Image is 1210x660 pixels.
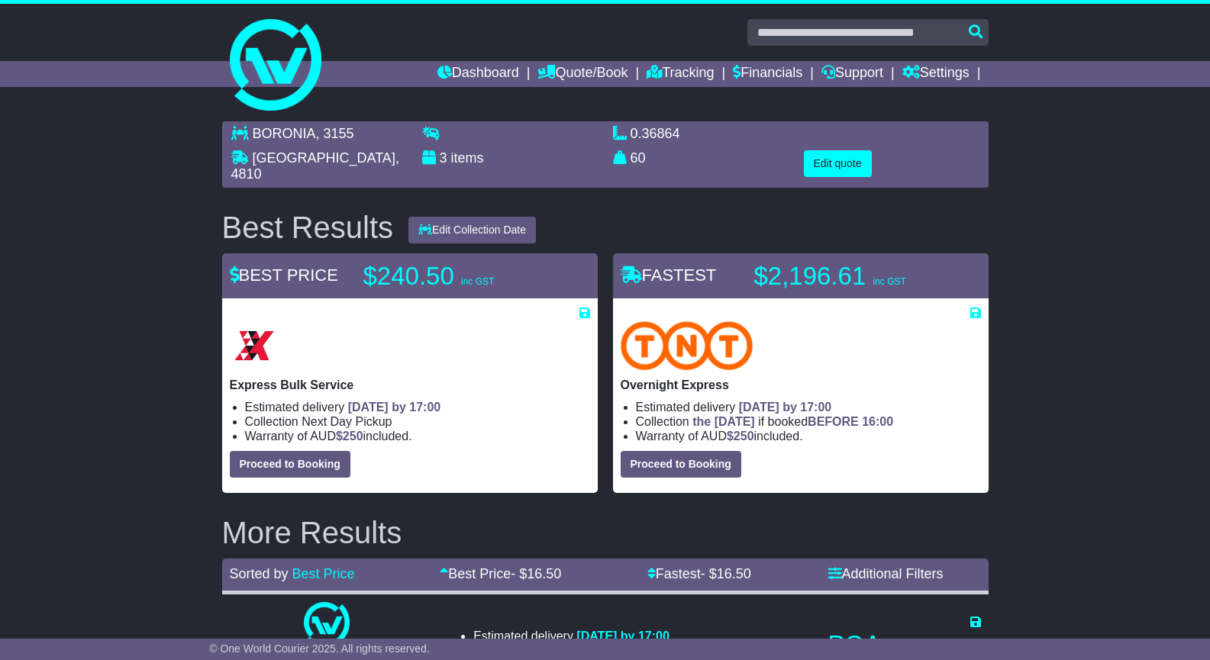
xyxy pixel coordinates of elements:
span: 60 [631,150,646,166]
span: BORONIA [253,126,316,141]
li: Warranty of AUD included. [636,429,981,443]
li: Collection [636,414,981,429]
li: Collection [245,414,590,429]
p: POA [828,629,981,660]
span: BEFORE [808,415,859,428]
p: $2,196.61 [754,261,945,291]
span: [DATE] by 17:00 [348,401,441,414]
a: Additional Filters [828,566,944,581]
a: Fastest- $16.50 [647,566,751,581]
span: 0.36864 [631,126,680,141]
span: 3 [440,150,447,166]
span: $ [727,430,754,443]
span: items [451,150,484,166]
span: - $ [701,566,751,581]
span: 16:00 [862,415,893,428]
li: Estimated delivery [473,629,670,643]
span: Sorted by [230,566,289,581]
span: [DATE] by 17:00 [739,401,832,414]
img: TNT Domestic: Overnight Express [621,321,753,370]
span: - $ [511,566,561,581]
span: [DATE] by 17:00 [576,629,670,642]
a: Dashboard [437,61,519,87]
span: the [DATE] [692,415,754,428]
a: Quote/Book [537,61,628,87]
p: Overnight Express [621,378,981,392]
a: Tracking [647,61,714,87]
span: 16.50 [717,566,751,581]
a: Best Price [292,566,355,581]
li: Estimated delivery [245,400,590,414]
span: , 3155 [316,126,354,141]
h2: More Results [222,516,989,549]
span: if booked [692,415,893,428]
span: © One World Courier 2025. All rights reserved. [209,642,430,655]
p: $240.50 [363,261,554,291]
span: inc GST [461,276,494,287]
img: One World Courier: Same Day Nationwide(quotes take 0.5-1 hour) [304,602,350,648]
button: Edit quote [804,150,872,177]
a: Best Price- $16.50 [440,566,561,581]
button: Proceed to Booking [230,451,350,478]
button: Edit Collection Date [408,217,536,243]
li: Estimated delivery [636,400,981,414]
img: Border Express: Express Bulk Service [230,321,279,370]
a: Support [821,61,883,87]
span: FASTEST [621,266,717,285]
button: Proceed to Booking [621,451,741,478]
span: 250 [343,430,363,443]
div: Best Results [215,211,402,244]
li: Warranty of AUD included. [245,429,590,443]
span: $ [336,430,363,443]
span: 250 [734,430,754,443]
span: BEST PRICE [230,266,338,285]
span: 16.50 [527,566,561,581]
span: inc GST [873,276,905,287]
a: Financials [733,61,802,87]
span: Next Day Pickup [302,415,392,428]
span: [GEOGRAPHIC_DATA] [253,150,395,166]
span: , 4810 [231,150,399,182]
p: Express Bulk Service [230,378,590,392]
a: Settings [902,61,970,87]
